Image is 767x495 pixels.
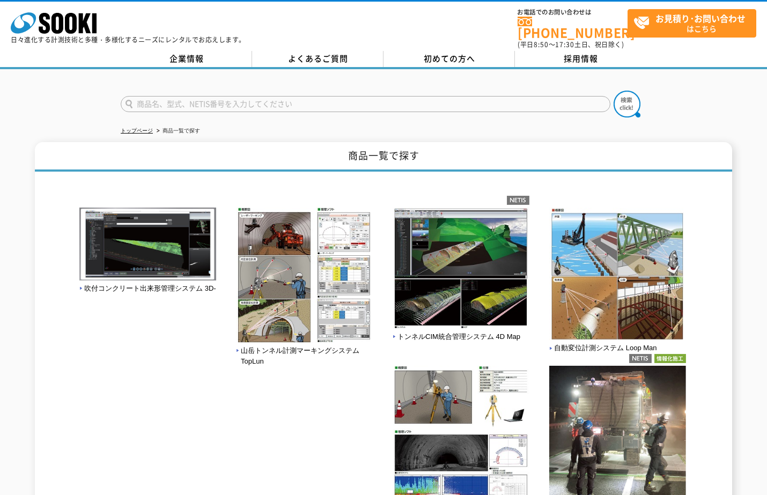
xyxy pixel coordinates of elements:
span: (平日 ～ 土日、祝日除く) [518,40,624,49]
a: 初めての方へ [383,51,515,67]
span: トンネルCIM統合管理システム 4D Map [393,331,520,343]
img: netis [629,354,652,363]
strong: お見積り･お問い合わせ [655,12,746,25]
img: 山岳トンネル計測マーキングシステム TopLun [236,208,373,345]
p: 日々進化する計測技術と多種・多様化するニーズにレンタルでお応えします。 [11,36,246,43]
li: 商品一覧で探す [154,125,200,137]
img: netis [507,196,529,205]
span: 8:50 [534,40,549,49]
a: [PHONE_NUMBER] [518,17,628,39]
img: 情報化施工 [654,354,686,363]
img: 吹付コンクリート出来形管理システム 3D- [79,208,216,283]
a: 吹付コンクリート出来形管理システム 3D- [79,273,216,292]
span: はこちら [633,10,756,36]
a: トンネルCIM統合管理システム 4D Map [393,321,529,341]
a: トップページ [121,128,153,134]
span: 17:30 [555,40,574,49]
span: お電話でのお問い合わせは [518,9,628,16]
span: 自動変位計測システム Loop Man [549,343,657,354]
img: btn_search.png [614,91,640,117]
img: トンネルCIM統合管理システム 4D Map [393,208,529,331]
h1: 商品一覧で探す [35,142,732,172]
span: 山岳トンネル計測マーキングシステム TopLun [236,345,373,368]
a: お見積り･お問い合わせはこちら [628,9,756,38]
img: 自動変位計測システム Loop Man [549,208,686,343]
a: 採用情報 [515,51,646,67]
a: よくあるご質問 [252,51,383,67]
span: 吹付コンクリート出来形管理システム 3D- [79,283,216,294]
a: 自動変位計測システム Loop Man [549,333,686,352]
a: 山岳トンネル計測マーキングシステム TopLun [236,335,373,366]
a: 企業情報 [121,51,252,67]
input: 商品名、型式、NETIS番号を入力してください [121,96,610,112]
span: 初めての方へ [424,53,475,64]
